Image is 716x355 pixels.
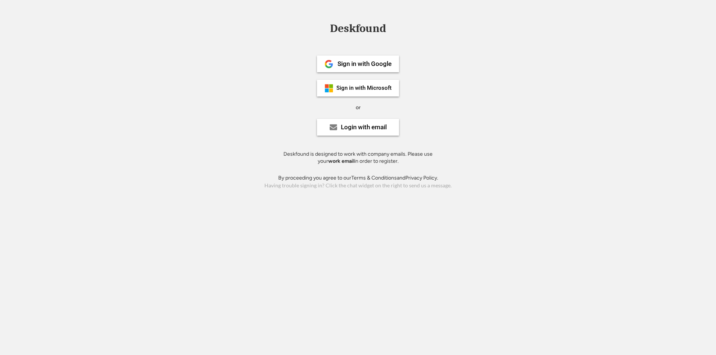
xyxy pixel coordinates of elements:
[356,104,361,111] div: or
[324,84,333,93] img: ms-symbollockup_mssymbol_19.png
[351,175,397,181] a: Terms & Conditions
[324,60,333,69] img: 1024px-Google__G__Logo.svg.png
[337,61,392,67] div: Sign in with Google
[274,150,442,165] div: Deskfound is designed to work with company emails. Please use your in order to register.
[328,158,354,164] strong: work email
[326,23,390,34] div: Deskfound
[341,124,387,130] div: Login with email
[405,175,438,181] a: Privacy Policy.
[278,174,438,182] div: By proceeding you agree to our and
[336,85,392,91] div: Sign in with Microsoft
